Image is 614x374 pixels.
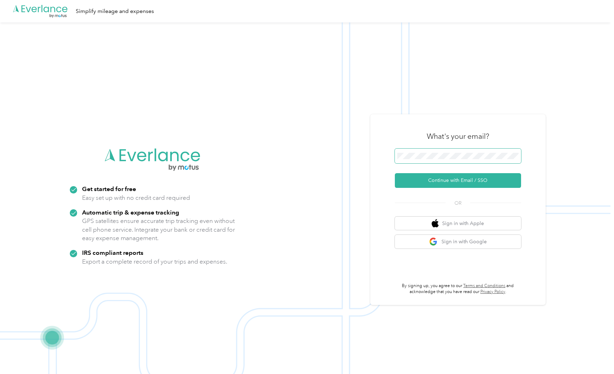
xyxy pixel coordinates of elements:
p: Easy set up with no credit card required [82,193,190,202]
div: Simplify mileage and expenses [76,7,154,16]
strong: IRS compliant reports [82,249,143,256]
button: google logoSign in with Google [395,235,521,249]
a: Privacy Policy [480,289,505,294]
p: Export a complete record of your trips and expenses. [82,257,227,266]
img: apple logo [432,219,439,228]
p: By signing up, you agree to our and acknowledge that you have read our . [395,283,521,295]
p: GPS satellites ensure accurate trip tracking even without cell phone service. Integrate your bank... [82,217,235,243]
img: google logo [429,237,438,246]
a: Terms and Conditions [463,283,505,288]
span: OR [446,199,470,207]
button: apple logoSign in with Apple [395,217,521,230]
button: Continue with Email / SSO [395,173,521,188]
strong: Get started for free [82,185,136,192]
strong: Automatic trip & expense tracking [82,209,179,216]
h3: What's your email? [427,131,489,141]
